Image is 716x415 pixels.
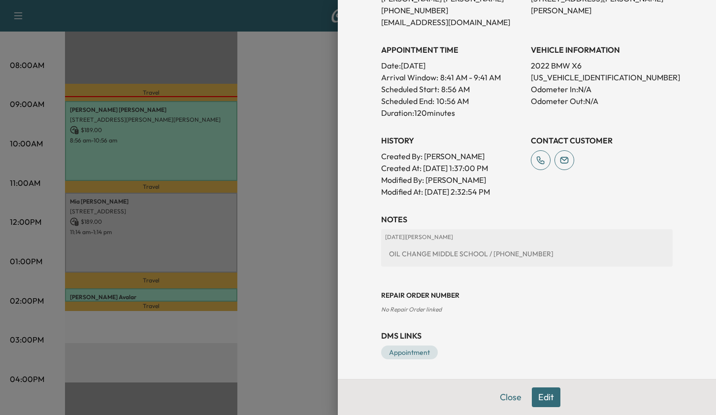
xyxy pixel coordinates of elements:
h3: APPOINTMENT TIME [381,44,523,56]
p: Created At : [DATE] 1:37:00 PM [381,162,523,174]
button: Close [493,387,528,407]
p: Scheduled End: [381,95,434,107]
p: [PHONE_NUMBER] [381,4,523,16]
p: [DATE] | [PERSON_NAME] [385,233,669,241]
h3: NOTES [381,213,673,225]
p: Modified By : [PERSON_NAME] [381,174,523,186]
p: Odometer Out: N/A [531,95,673,107]
p: Created By : [PERSON_NAME] [381,150,523,162]
p: 10:56 AM [436,95,469,107]
h3: DMS Links [381,330,673,342]
p: Date: [DATE] [381,60,523,71]
p: 2022 BMW X6 [531,60,673,71]
p: [EMAIL_ADDRESS][DOMAIN_NAME] [381,16,523,28]
p: Duration: 120 minutes [381,107,523,119]
p: Modified At : [DATE] 2:32:54 PM [381,186,523,198]
span: 8:41 AM - 9:41 AM [440,71,501,83]
span: No Repair Order linked [381,306,442,313]
p: 8:56 AM [441,83,470,95]
p: Odometer In: N/A [531,83,673,95]
p: Arrival Window: [381,71,523,83]
a: Appointment [381,346,438,359]
h3: CONTACT CUSTOMER [531,135,673,146]
button: Edit [532,387,560,407]
p: [US_VEHICLE_IDENTIFICATION_NUMBER] [531,71,673,83]
p: Scheduled Start: [381,83,439,95]
h3: History [381,135,523,146]
h3: Repair Order number [381,290,673,300]
div: OIL CHANGE MIDDLE SCHOOL / [PHONE_NUMBER] [385,245,669,263]
h3: VEHICLE INFORMATION [531,44,673,56]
